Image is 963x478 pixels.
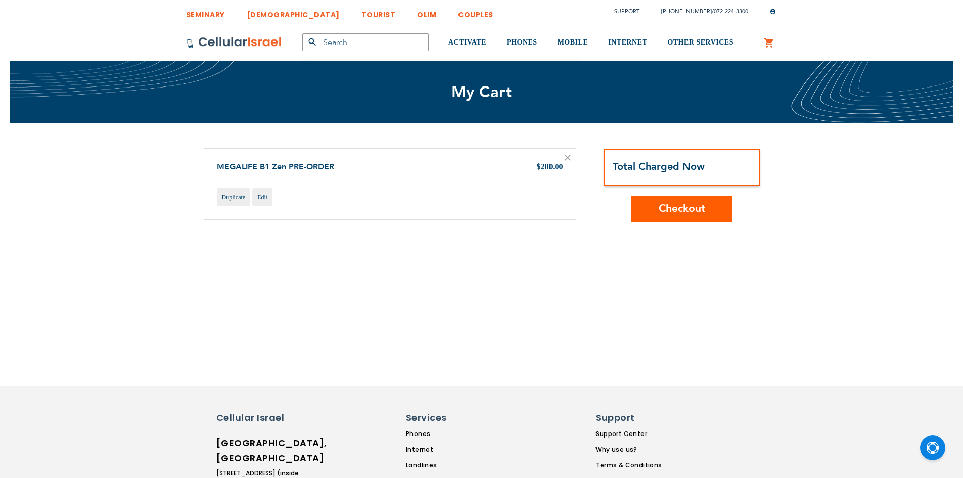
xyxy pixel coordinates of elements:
h6: Services [406,411,492,424]
a: INTERNET [608,24,647,62]
a: Terms & Conditions [595,461,662,470]
h6: Support [595,411,656,424]
a: Internet [406,445,498,454]
span: My Cart [451,81,512,103]
span: ACTIVATE [448,38,486,46]
a: MOBILE [558,24,588,62]
a: TOURIST [361,3,396,21]
a: SEMINARY [186,3,225,21]
a: OTHER SERVICES [667,24,733,62]
a: [PHONE_NUMBER] [661,8,712,15]
a: Support [614,8,639,15]
span: Edit [257,194,267,201]
li: / [651,4,748,19]
a: Support Center [595,429,662,439]
a: OLIM [417,3,436,21]
a: Landlines [406,461,498,470]
button: Checkout [631,196,732,222]
a: Phones [406,429,498,439]
strong: Total Charged Now [613,160,705,173]
img: Cellular Israel Logo [186,36,282,49]
a: MEGALIFE B1 Zen PRE-ORDER [217,161,334,172]
a: COUPLES [458,3,493,21]
span: MOBILE [558,38,588,46]
a: Edit [252,188,272,206]
span: INTERNET [608,38,647,46]
a: ACTIVATE [448,24,486,62]
span: Checkout [659,201,705,216]
a: Duplicate [217,188,251,206]
a: [DEMOGRAPHIC_DATA] [247,3,340,21]
input: Search [302,33,429,51]
h6: Cellular Israel [216,411,302,424]
a: PHONES [507,24,537,62]
a: Why use us? [595,445,662,454]
a: 072-224-3300 [714,8,748,15]
span: PHONES [507,38,537,46]
h6: [GEOGRAPHIC_DATA], [GEOGRAPHIC_DATA] [216,436,302,466]
span: Duplicate [222,194,246,201]
span: $280.00 [537,162,563,171]
span: OTHER SERVICES [667,38,733,46]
